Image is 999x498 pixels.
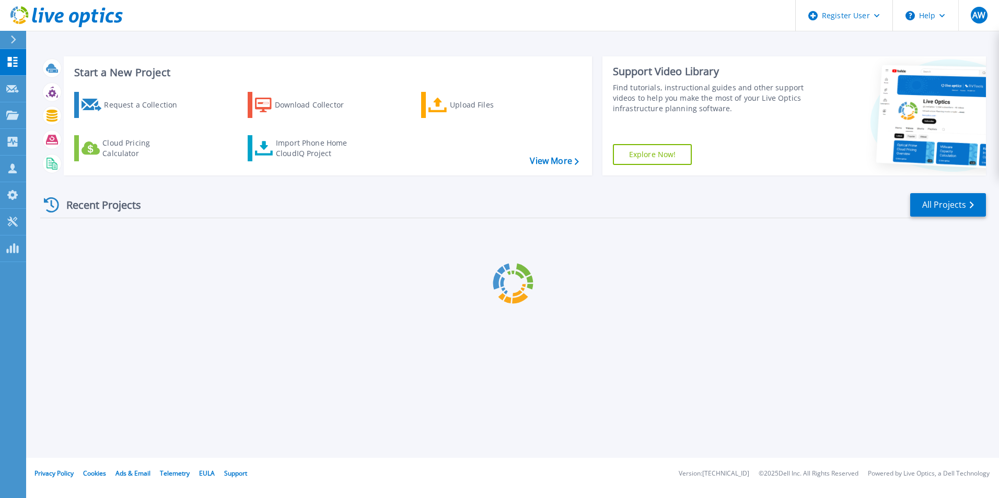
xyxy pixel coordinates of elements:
a: Support [224,469,247,478]
a: Telemetry [160,469,190,478]
li: © 2025 Dell Inc. All Rights Reserved [759,470,858,477]
div: Cloud Pricing Calculator [102,138,186,159]
a: All Projects [910,193,986,217]
a: Request a Collection [74,92,191,118]
div: Import Phone Home CloudIQ Project [276,138,357,159]
a: Explore Now! [613,144,692,165]
div: Upload Files [450,94,533,115]
div: Find tutorials, instructional guides and other support videos to help you make the most of your L... [613,82,808,114]
a: Cookies [83,469,106,478]
a: Upload Files [421,92,538,118]
span: AW [972,11,985,19]
h3: Start a New Project [74,67,578,78]
a: View More [530,156,578,166]
a: Privacy Policy [34,469,74,478]
li: Version: [TECHNICAL_ID] [679,470,749,477]
div: Download Collector [275,94,358,115]
div: Recent Projects [40,192,155,218]
a: Ads & Email [115,469,150,478]
a: EULA [199,469,215,478]
a: Cloud Pricing Calculator [74,135,191,161]
div: Request a Collection [104,94,188,115]
div: Support Video Library [613,65,808,78]
a: Download Collector [248,92,364,118]
li: Powered by Live Optics, a Dell Technology [868,470,990,477]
